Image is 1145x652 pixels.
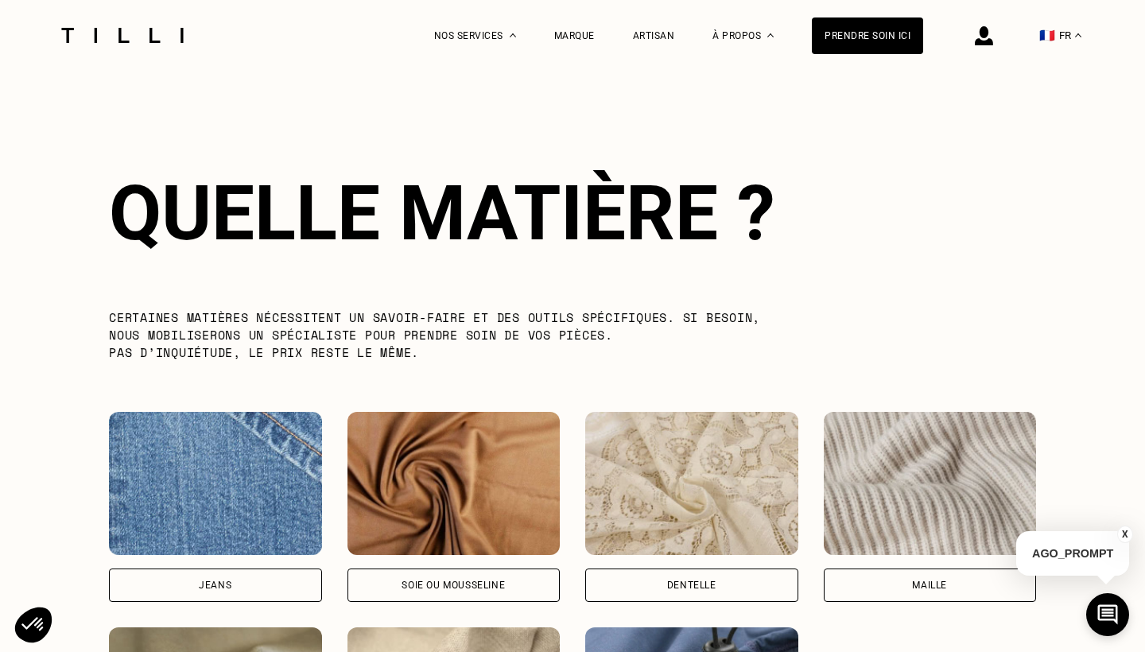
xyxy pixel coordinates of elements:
div: Soie ou mousseline [402,580,505,590]
img: Tilli retouche vos vêtements en Maille [824,412,1037,555]
button: X [1117,526,1133,543]
p: AGO_PROMPT [1016,531,1129,576]
p: Certaines matières nécessitent un savoir-faire et des outils spécifiques. Si besoin, nous mobilis... [109,309,794,361]
div: Quelle matière ? [109,169,1036,258]
span: 🇫🇷 [1039,28,1055,43]
img: icône connexion [975,26,993,45]
img: Tilli retouche vos vêtements en Soie ou mousseline [347,412,561,555]
img: Menu déroulant [510,33,516,37]
div: Dentelle [667,580,716,590]
a: Marque [554,30,595,41]
img: menu déroulant [1075,33,1081,37]
img: Menu déroulant à propos [767,33,774,37]
a: Artisan [633,30,675,41]
img: Logo du service de couturière Tilli [56,28,189,43]
img: Tilli retouche vos vêtements en Dentelle [585,412,798,555]
div: Maille [912,580,947,590]
div: Jeans [199,580,231,590]
a: Prendre soin ici [812,17,923,54]
img: Tilli retouche vos vêtements en Jeans [109,412,322,555]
